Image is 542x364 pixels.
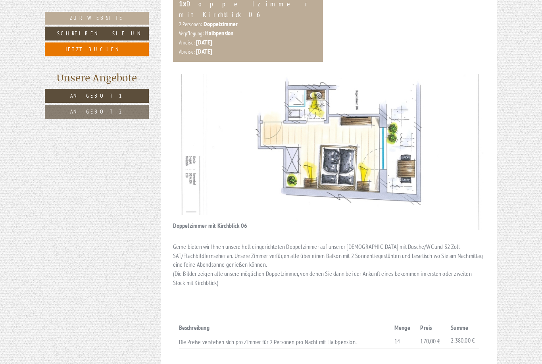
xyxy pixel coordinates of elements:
b: Doppelzimmer [204,20,238,28]
a: Zur Website [45,12,149,25]
th: Summe [448,322,479,334]
small: Verpflegung: [179,30,204,37]
a: Jetzt buchen [45,42,149,56]
b: [DATE] [196,47,212,55]
b: [DATE] [196,38,212,46]
div: Doppelzimmer mit Kirchblick 06 [173,215,259,230]
button: Previous [187,142,195,162]
b: Halbpension [205,29,233,37]
th: Beschreibung [179,322,391,334]
td: 2.380,00 € [448,334,479,348]
th: Preis [417,322,448,334]
th: Menge [391,322,417,334]
td: Die Preise verstehen sich pro Zimmer für 2 Personen pro Nacht mit Halbpension. [179,334,391,348]
small: Abreise: [179,48,195,55]
span: 170,00 € [420,337,440,345]
span: Angebot 1 [70,92,123,99]
div: Unsere Angebote [45,70,149,85]
small: 2 Personen: [179,21,202,28]
button: Next [463,142,471,162]
span: Angebot 2 [70,108,123,115]
img: image [173,74,486,230]
td: 14 [391,334,417,348]
a: Schreiben Sie uns [45,27,149,40]
small: Anreise: [179,39,195,46]
p: Gerne bieten wir Ihnen unsere hell eingerichteten Doppelzimmer auf unserer [DEMOGRAPHIC_DATA] mit... [173,242,486,287]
